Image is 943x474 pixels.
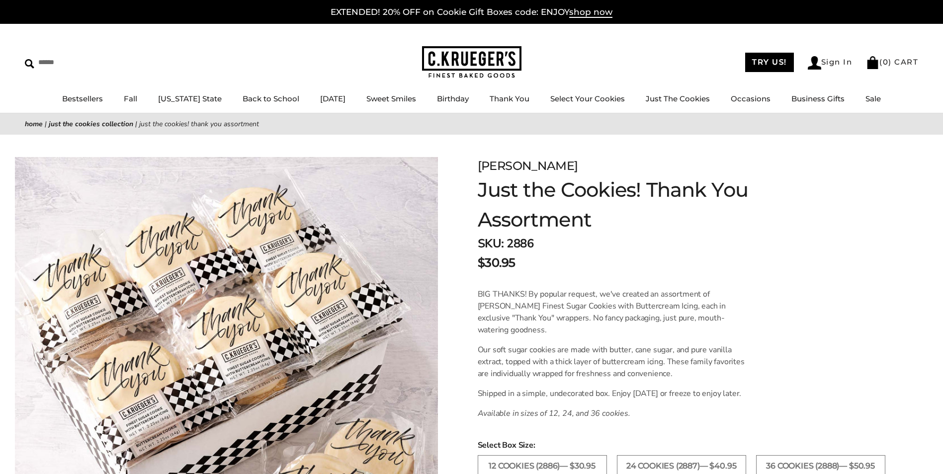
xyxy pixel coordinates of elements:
img: Bag [866,56,879,69]
div: [PERSON_NAME] [478,157,795,175]
a: Fall [124,94,137,103]
a: [US_STATE] State [158,94,222,103]
a: [DATE] [320,94,345,103]
img: Search [25,59,34,69]
a: Sign In [808,56,853,70]
a: Business Gifts [791,94,845,103]
span: shop now [569,7,612,18]
a: Home [25,119,43,129]
span: 2886 [507,236,533,251]
span: Just the Cookies! Thank You Assortment [139,119,259,129]
input: Search [25,55,143,70]
p: BIG THANKS! By popular request, we've created an assortment of [PERSON_NAME] Finest Sugar Cookies... [478,288,750,336]
p: Our soft sugar cookies are made with butter, cane sugar, and pure vanilla extract, topped with a ... [478,344,750,380]
nav: breadcrumbs [25,118,918,130]
img: Account [808,56,821,70]
a: EXTENDED! 20% OFF on Cookie Gift Boxes code: ENJOYshop now [331,7,612,18]
a: Sweet Smiles [366,94,416,103]
span: $30.95 [478,254,515,272]
h1: Just the Cookies! Thank You Assortment [478,175,795,235]
a: Select Your Cookies [550,94,625,103]
p: Shipped in a simple, undecorated box. Enjoy [DATE] or freeze to enjoy later. [478,388,750,399]
strong: SKU: [478,236,504,251]
img: C.KRUEGER'S [422,46,521,79]
a: Sale [865,94,881,103]
em: Available in sizes of 12, 24, and 36 cookies. [478,408,630,419]
a: Just The Cookies [646,94,710,103]
a: Birthday [437,94,469,103]
a: Bestsellers [62,94,103,103]
a: (0) CART [866,57,918,67]
a: Back to School [243,94,299,103]
span: 0 [883,57,889,67]
a: TRY US! [745,53,794,72]
a: Just the Cookies Collection [49,119,133,129]
span: Select Box Size: [478,439,918,451]
a: Thank You [490,94,529,103]
a: Occasions [731,94,771,103]
span: | [45,119,47,129]
span: | [135,119,137,129]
